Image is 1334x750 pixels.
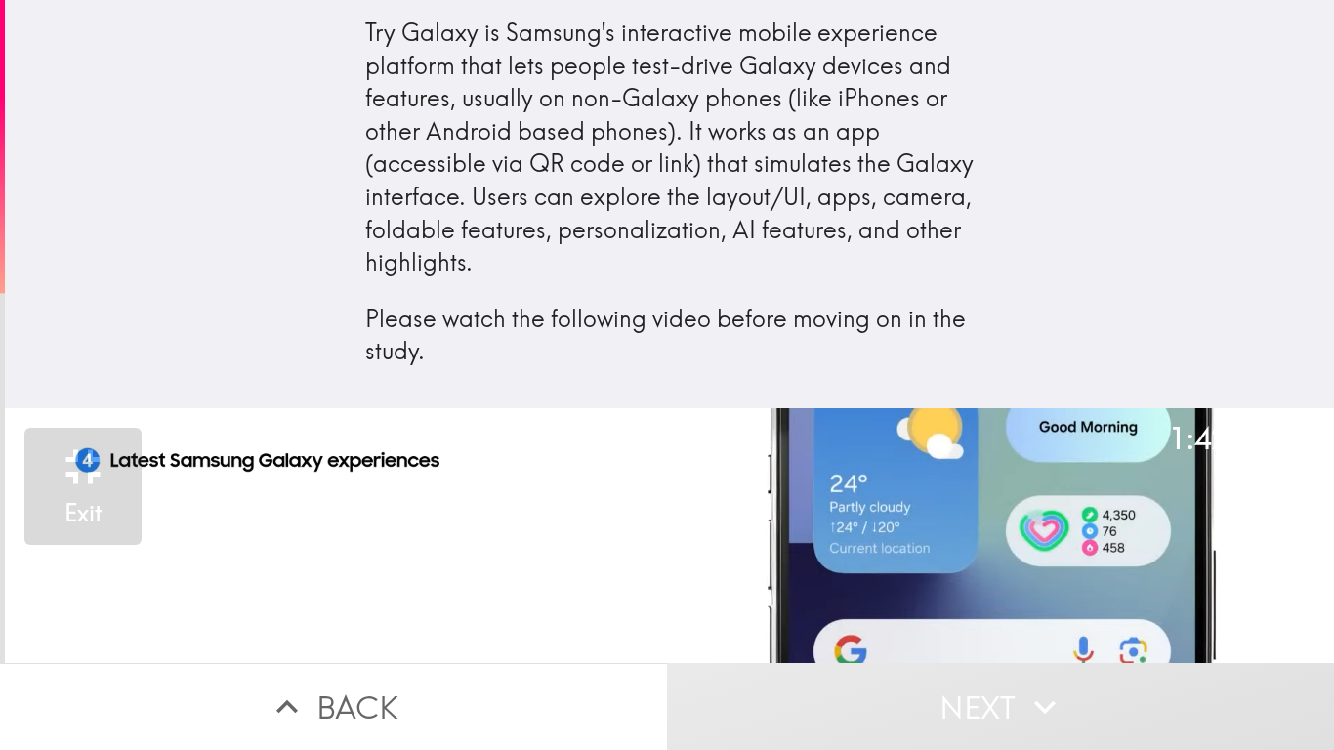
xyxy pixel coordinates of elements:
[1169,418,1318,459] div: 1:42 / 2:49
[365,17,975,368] div: Try Galaxy is Samsung's interactive mobile experience platform that lets people test-drive Galaxy...
[365,303,975,368] p: Please watch the following video before moving on in the study.
[667,663,1334,750] button: Next
[64,497,102,530] h5: Exit
[24,428,142,545] button: Exit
